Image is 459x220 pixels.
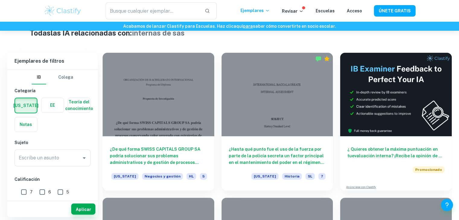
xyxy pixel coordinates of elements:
[241,8,264,13] font: Ejemplares
[76,207,91,212] font: Aplicar
[189,174,194,178] font: HL
[71,203,95,215] button: Aplicar
[243,24,253,29] a: para
[234,24,243,29] font: aquí
[374,5,416,16] button: ÚNETE GRATIS
[229,147,324,178] font: ¿Hasta qué punto fue el uso de la fuerza por parte de la policía secreta un factor principal en e...
[15,117,37,132] button: Notas
[253,24,335,29] font: saber cómo convertirte en socio escolar
[106,2,200,19] input: Busque cualquier ejemplar...
[110,147,205,185] font: ¿De qué forma SWISS CAPITALS GROUP SA podría solucionar sus problemas administrativos y de gestió...
[315,56,321,62] img: Marcado
[415,168,442,172] font: Promocionado
[66,190,69,194] font: 5
[48,190,51,194] font: 6
[30,29,51,37] font: Todas
[347,8,362,13] a: Acceso
[321,174,323,178] font: 7
[282,9,298,14] font: Revisar
[347,153,444,165] font: ? ¡Recibe la opinión de un examinador del IB!
[441,199,453,211] button: Ayuda y comentarios
[51,29,132,37] font: las IA relacionadas con:
[379,9,411,14] font: ÚNETE GRATIS
[335,24,336,29] font: .
[132,29,185,37] font: internas de sas
[352,153,391,158] font: evaluación interna
[30,190,33,194] font: 7
[254,174,276,178] font: [US_STATE]
[222,53,333,190] a: ¿Hasta qué punto fue el uso de la fuerza por parte de la policía secreta un factor principal en e...
[14,140,28,145] font: Sujeto
[58,75,73,80] font: Colega
[202,174,205,178] font: 5
[324,56,330,62] div: De primera calidad
[123,24,234,29] font: Acabamos de lanzar Clastify para Escuelas. Haz clic
[14,177,40,182] font: Calificación
[114,174,136,178] font: [US_STATE]
[347,147,438,158] font: ¿ Quieres obtener la máxima puntuación en tu
[37,75,41,80] font: IB
[14,58,64,64] font: Ejemplares de filtros
[41,98,64,112] button: EE
[32,70,73,84] div: Elección del tipo de filtro
[340,53,452,136] img: Uña del pulgar
[308,174,312,178] font: SL
[14,88,36,93] font: Categoría
[13,103,39,108] font: [US_STATE]
[80,154,88,162] button: Abierto
[285,174,299,178] font: Historia
[316,8,335,13] a: Escuelas
[340,53,452,190] a: ¿ Quieres obtener la máxima puntuación en tuevaluación interna? ¡Recibe la opinión de un examinad...
[145,174,180,178] font: Negocios y gestión
[103,53,214,190] a: ¿De qué forma SWISS CAPITALS GROUP SA podría solucionar sus problemas administrativos y de gestió...
[346,185,376,189] a: Anúnciese con Clastify
[44,5,82,17] img: Logotipo de Clastify
[15,98,37,113] button: [US_STATE]
[68,98,90,112] button: Teoría del conocimiento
